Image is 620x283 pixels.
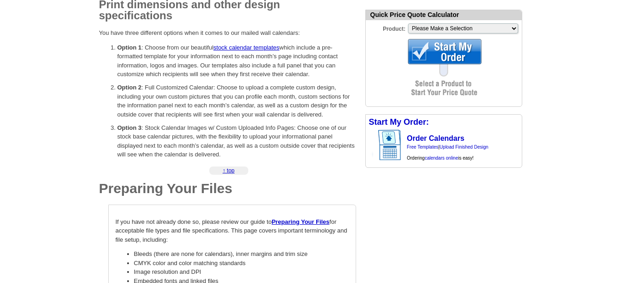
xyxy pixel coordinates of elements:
a: ↑ top [223,167,235,174]
p: If you have not already done so, please review our guide to for acceptable file types and file sp... [116,217,349,244]
b: Option 1 [117,44,142,51]
li: : Stock Calendar Images w/ Custom Uploaded Info Pages: Choose one of our stock base calendar pict... [117,123,356,159]
div: Quick Price Quote Calculator [366,10,522,20]
label: Product: [366,22,407,33]
a: Upload Finished Design [440,144,488,150]
a: Order Calendars [407,134,464,142]
img: calendar with custom content [373,130,406,160]
li: Bleeds (there are none for calendars), inner margins and trim size [134,250,349,259]
a: calendars online [425,155,458,161]
span: | Ordering is easy! [407,144,489,161]
a: stock calendar templates [213,44,279,51]
b: Option 3 [117,124,142,131]
li: Image resolution and DPI [134,267,349,277]
div: Start My Order: [366,115,522,130]
a: Preparing Your Files [272,218,330,225]
a: Free Templates [407,144,439,150]
p: You have three different options when it comes to our mailed wall calendars: [99,28,356,38]
li: : Full Customized Calendar: Choose to upload a complete custom design, including your own custom ... [117,83,356,119]
li: : Choose from our beautiful which include a pre-formatted template for your information next to e... [117,43,356,79]
b: Option 2 [117,84,142,91]
li: CMYK color and color matching standards [134,259,349,268]
h1: Preparing Your Files [99,182,356,195]
img: background image for calendars arrow [366,130,373,160]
